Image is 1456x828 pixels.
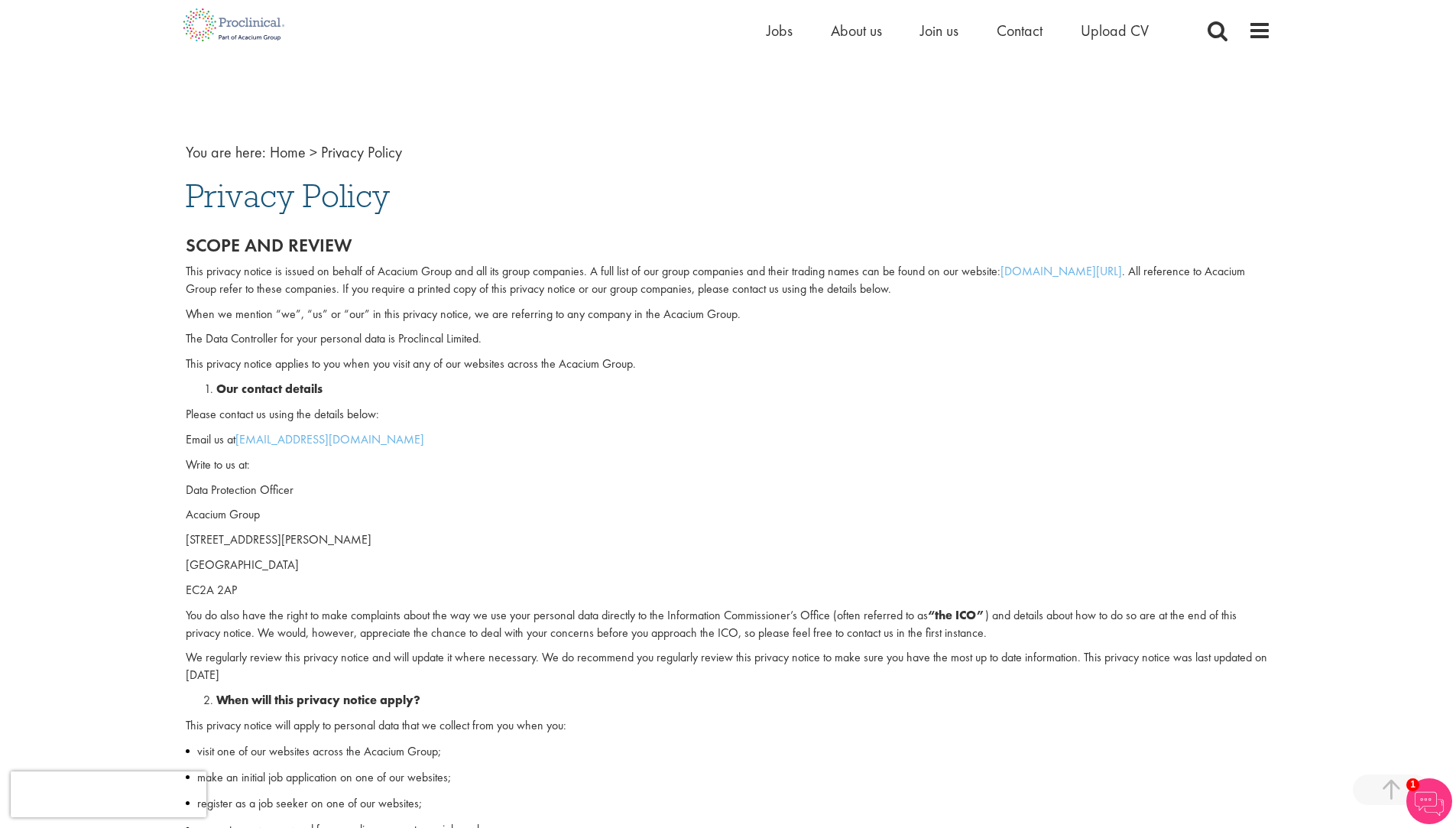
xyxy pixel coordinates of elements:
[831,21,882,41] a: About us
[186,557,1271,574] p: [GEOGRAPHIC_DATA]
[186,431,1271,449] p: Email us at
[920,21,958,41] a: Join us
[767,21,793,41] a: Jobs
[1000,263,1122,279] a: [DOMAIN_NAME][URL]
[270,142,306,162] a: breadcrumb link
[186,607,1271,642] p: You do also have the right to make complaints about the way we use your personal data directly to...
[186,768,1271,787] li: make an initial job application on one of our websites;
[186,531,1271,549] p: [STREET_ADDRESS][PERSON_NAME]
[216,692,420,708] strong: When will this privacy notice apply?
[235,431,424,447] a: [EMAIL_ADDRESS][DOMAIN_NAME]
[186,356,1271,373] p: This privacy notice applies to you when you visit any of our websites across the Acacium Group.
[1406,778,1452,824] img: Chatbot
[1406,778,1419,791] span: 1
[997,21,1043,41] a: Contact
[186,175,390,216] span: Privacy Policy
[216,381,323,397] strong: Our contact details
[186,235,1271,255] h2: Scope and review
[11,771,206,817] iframe: reCAPTCHA
[186,506,1271,524] p: Acacium Group
[186,717,1271,735] p: This privacy notice will apply to personal data that we collect from you when you:
[186,406,1271,424] p: Please contact us using the details below:
[186,263,1271,298] p: This privacy notice is issued on behalf of Acacium Group and all its group companies. A full list...
[310,142,317,162] span: >
[186,582,1271,599] p: EC2A 2AP
[928,607,985,623] strong: “the ICO”
[186,142,266,162] span: You are here:
[186,456,1271,474] p: Write to us at:
[186,482,1271,499] p: Data Protection Officer
[186,306,1271,323] p: When we mention “we”, “us” or “our” in this privacy notice, we are referring to any company in th...
[321,142,402,162] span: Privacy Policy
[186,742,1271,761] li: visit one of our websites across the Acacium Group;
[186,794,1271,813] li: register as a job seeker on one of our websites;
[186,330,1271,348] p: The Data Controller for your personal data is Proclincal Limited.
[186,649,1271,684] p: We regularly review this privacy notice and will update it where necessary. We do recommend you r...
[1081,21,1149,41] a: Upload CV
